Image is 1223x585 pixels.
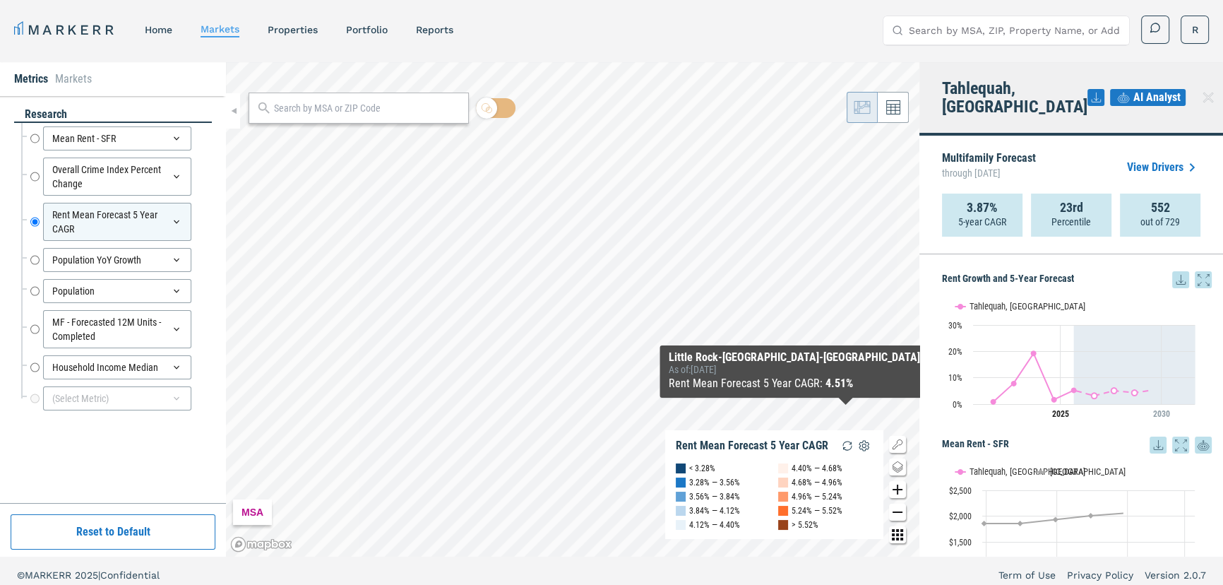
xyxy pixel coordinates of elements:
path: Sunday, 29 Aug, 20:00, 5.1. Tahlequah, OK. [1111,388,1117,394]
strong: 552 [1151,201,1170,215]
button: Change style map button [889,459,906,475]
input: Search by MSA, ZIP, Property Name, or Address [909,16,1121,45]
div: 3.56% — 3.84% [689,490,740,504]
button: R [1181,16,1209,44]
button: Other options map button [889,526,906,543]
button: Show Tahlequah, OK [955,466,1020,477]
button: Reset to Default [11,514,215,550]
text: $1,500 [949,538,972,548]
div: MF - Forecasted 12M Units - Completed [43,310,191,348]
span: 2025 | [75,569,100,581]
a: markets [201,23,239,35]
img: Settings [856,437,873,454]
span: Confidential [100,569,160,581]
div: Rent Mean Forecast 5 Year CAGR [43,203,191,241]
button: Zoom out map button [889,504,906,521]
div: 4.12% — 4.40% [689,518,740,532]
button: Show/Hide Legend Map Button [889,436,906,453]
text: 30% [948,321,962,331]
div: Overall Crime Index Percent Change [43,158,191,196]
div: < 3.28% [689,461,715,475]
a: Version 2.0.7 [1145,568,1206,582]
path: Sunday, 29 Aug, 20:00, 0.9. Tahlequah, OK. [991,398,996,404]
path: Monday, 29 Aug, 20:00, 7.81. Tahlequah, OK. [1011,381,1017,386]
a: reports [416,24,453,35]
span: MARKERR [25,569,75,581]
strong: 3.87% [967,201,998,215]
button: AI Analyst [1110,89,1186,106]
tspan: 2030 [1153,409,1170,419]
text: $2,500 [949,486,972,496]
p: 5-year CAGR [958,215,1006,229]
path: Saturday, 29 Aug, 20:00, 3.18. Tahlequah, OK. [1092,393,1097,398]
a: home [145,24,172,35]
div: 4.96% — 5.24% [792,490,842,504]
div: Mean Rent - SFR [43,126,191,150]
div: 3.84% — 4.12% [689,504,740,518]
div: Rent Growth and 5-Year Forecast. Highcharts interactive chart. [942,288,1212,430]
span: AI Analyst [1133,89,1181,106]
div: 3.28% — 3.56% [689,475,740,490]
path: Tuesday, 29 Aug, 20:00, 4.32. Tahlequah, OK. [1132,390,1138,396]
div: MSA [233,500,272,525]
p: out of 729 [1140,215,1180,229]
text: $2,000 [949,512,972,521]
path: Wednesday, 14 Dec, 19:00, 2,010.02. USA. [1088,513,1094,519]
path: Monday, 14 Dec, 19:00, 1,861.53. USA. [1018,521,1023,526]
img: Reload Legend [839,437,856,454]
p: Percentile [1051,215,1091,229]
path: Saturday, 14 Dec, 19:00, 1,862. USA. [982,521,987,526]
span: © [17,569,25,581]
span: R [1192,23,1198,37]
div: Little Rock-[GEOGRAPHIC_DATA]-[GEOGRAPHIC_DATA], [GEOGRAPHIC_DATA] [669,351,1022,364]
li: Metrics [14,71,48,88]
div: 5.24% — 5.52% [792,504,842,518]
div: 4.68% — 4.96% [792,475,842,490]
a: Mapbox logo [230,536,292,552]
a: properties [268,24,318,35]
div: > 5.52% [792,518,818,532]
path: Tuesday, 29 Aug, 20:00, 19.24. Tahlequah, OK. [1031,350,1037,356]
button: Zoom in map button [889,481,906,498]
h5: Mean Rent - SFR [942,437,1212,454]
div: 4.40% — 4.68% [792,461,842,475]
div: Population YoY Growth [43,248,191,272]
div: (Select Metric) [43,386,191,410]
a: Privacy Policy [1067,568,1133,582]
tspan: 2025 [1052,409,1069,419]
path: Tuesday, 14 Dec, 19:00, 1,934.85. USA. [1053,516,1058,522]
div: Population [43,279,191,303]
li: Markets [55,71,92,88]
text: Tahlequah, [GEOGRAPHIC_DATA] [970,301,1085,312]
div: research [14,107,212,123]
div: Rent Mean Forecast 5 Year CAGR : [669,375,1022,392]
text: Tahlequah, [GEOGRAPHIC_DATA] [970,466,1085,477]
div: As of : [DATE] [669,364,1022,375]
canvas: Map [226,62,919,557]
text: 20% [948,347,962,357]
button: Show Tahlequah, OK [955,301,1020,312]
div: Rent Mean Forecast 5 Year CAGR [676,439,828,453]
b: 4.51% [825,377,853,390]
path: Thursday, 29 Aug, 20:00, 1.69. Tahlequah, OK. [1051,396,1057,402]
strong: 23rd [1060,201,1083,215]
span: through [DATE] [942,164,1036,182]
button: Show USA [1035,466,1065,477]
g: Tahlequah, OK, line 2 of 2 with 5 data points. [1092,386,1178,403]
div: Map Tooltip Content [669,351,1022,392]
svg: Interactive chart [942,288,1202,430]
path: Friday, 29 Aug, 20:00, 5.27. Tahlequah, OK. [1071,387,1077,393]
p: Multifamily Forecast [942,153,1036,182]
h5: Rent Growth and 5-Year Forecast [942,271,1212,288]
a: View Drivers [1127,159,1200,176]
a: MARKERR [14,20,117,40]
input: Search by MSA or ZIP Code [274,101,461,116]
div: Household Income Median [43,355,191,379]
h4: Tahlequah, [GEOGRAPHIC_DATA] [942,79,1087,116]
a: Portfolio [346,24,388,35]
text: 10% [948,373,962,383]
text: [GEOGRAPHIC_DATA] [1049,466,1125,477]
a: Term of Use [998,568,1056,582]
text: 0% [953,400,962,410]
